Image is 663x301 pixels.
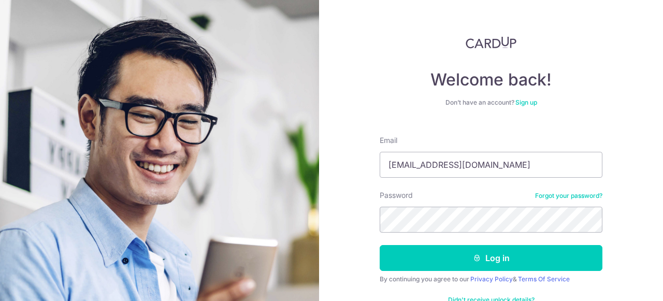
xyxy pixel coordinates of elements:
input: Enter your Email [380,152,602,178]
button: Log in [380,245,602,271]
a: Privacy Policy [470,275,513,283]
a: Forgot your password? [535,192,602,200]
label: Password [380,190,413,200]
img: CardUp Logo [466,36,516,49]
h4: Welcome back! [380,69,602,90]
a: Sign up [515,98,537,106]
div: Don’t have an account? [380,98,602,107]
label: Email [380,135,397,146]
a: Terms Of Service [518,275,570,283]
div: By continuing you agree to our & [380,275,602,283]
